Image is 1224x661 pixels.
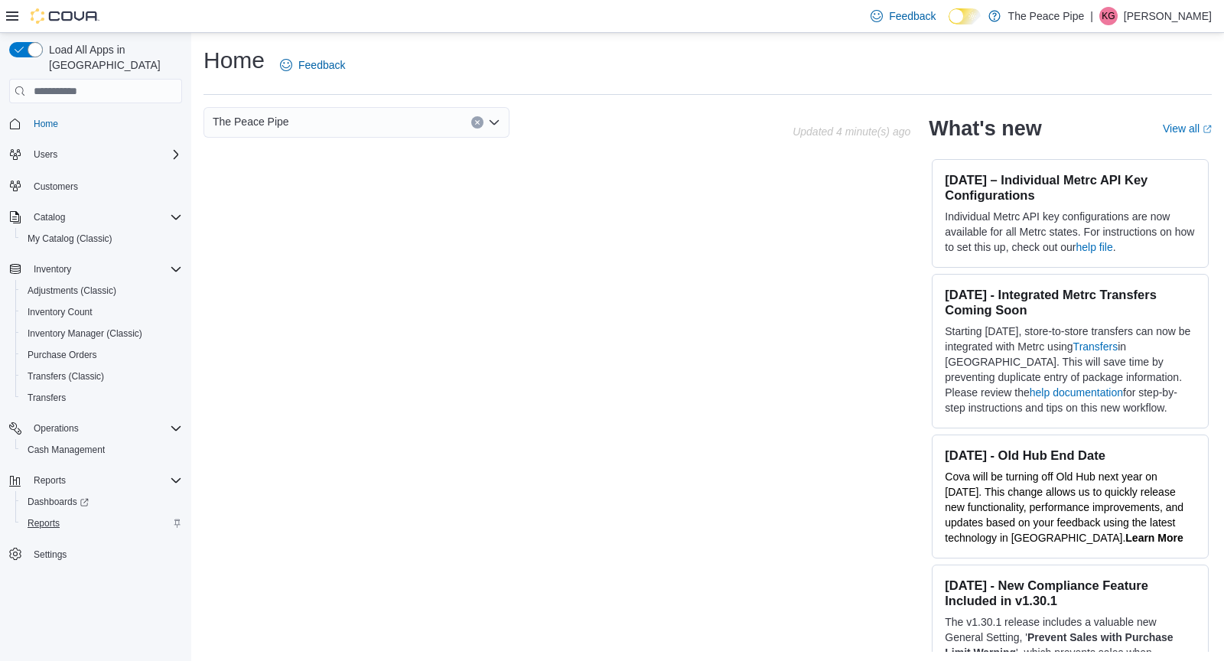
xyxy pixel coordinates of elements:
a: Settings [28,545,73,564]
button: Inventory Manager (Classic) [15,323,188,344]
p: Individual Metrc API key configurations are now available for all Metrc states. For instructions ... [945,209,1196,255]
h3: [DATE] – Individual Metrc API Key Configurations [945,172,1196,203]
a: Transfers [1073,340,1118,353]
a: help file [1076,241,1113,253]
h2: What's new [929,116,1041,141]
span: Transfers [28,392,66,404]
input: Dark Mode [949,8,981,24]
nav: Complex example [9,106,182,605]
button: Operations [3,418,188,439]
span: Dashboards [21,493,182,511]
span: Adjustments (Classic) [21,282,182,300]
button: Reports [28,471,72,490]
p: Starting [DATE], store-to-store transfers can now be integrated with Metrc using in [GEOGRAPHIC_D... [945,324,1196,415]
span: Users [28,145,182,164]
button: Adjustments (Classic) [15,280,188,301]
span: Reports [28,471,182,490]
a: Purchase Orders [21,346,103,364]
h3: [DATE] - New Compliance Feature Included in v1.30.1 [945,578,1196,608]
span: Inventory Count [21,303,182,321]
a: Feedback [864,1,942,31]
svg: External link [1203,125,1212,134]
span: Operations [28,419,182,438]
a: Customers [28,177,84,196]
span: Feedback [889,8,936,24]
h1: Home [203,45,265,76]
p: [PERSON_NAME] [1124,7,1212,25]
a: Transfers [21,389,72,407]
button: Settings [3,543,188,565]
button: Customers [3,174,188,197]
a: Learn More [1125,532,1183,544]
button: Users [3,144,188,165]
span: Customers [34,181,78,193]
span: Reports [28,517,60,529]
span: Transfers (Classic) [21,367,182,386]
a: View allExternal link [1163,122,1212,135]
span: My Catalog (Classic) [21,230,182,248]
span: Home [28,114,182,133]
p: The Peace Pipe [1008,7,1085,25]
a: Transfers (Classic) [21,367,110,386]
span: Inventory Manager (Classic) [28,327,142,340]
button: Users [28,145,63,164]
a: Reports [21,514,66,532]
span: Cash Management [28,444,105,456]
span: KG [1102,7,1115,25]
button: Clear input [471,116,483,129]
span: Cova will be turning off Old Hub next year on [DATE]. This change allows us to quickly release ne... [945,471,1183,544]
button: Open list of options [488,116,500,129]
button: Inventory [3,259,188,280]
span: Home [34,118,58,130]
span: Purchase Orders [28,349,97,361]
button: Purchase Orders [15,344,188,366]
span: Adjustments (Classic) [28,285,116,297]
span: Inventory Manager (Classic) [21,324,182,343]
span: The Peace Pipe [213,112,289,131]
span: Users [34,148,57,161]
img: Cova [31,8,99,24]
button: My Catalog (Classic) [15,228,188,249]
button: Cash Management [15,439,188,461]
button: Catalog [3,207,188,228]
p: | [1090,7,1093,25]
button: Reports [15,513,188,534]
a: Inventory Manager (Classic) [21,324,148,343]
a: Cash Management [21,441,111,459]
p: Updated 4 minute(s) ago [793,125,910,138]
button: Catalog [28,208,71,226]
button: Transfers [15,387,188,409]
span: Dark Mode [949,24,949,25]
a: help documentation [1030,386,1123,399]
a: Inventory Count [21,303,99,321]
button: Inventory Count [15,301,188,323]
span: Inventory Count [28,306,93,318]
button: Transfers (Classic) [15,366,188,387]
a: My Catalog (Classic) [21,230,119,248]
a: Dashboards [21,493,95,511]
a: Feedback [274,50,351,80]
span: Load All Apps in [GEOGRAPHIC_DATA] [43,42,182,73]
span: Operations [34,422,79,435]
span: Purchase Orders [21,346,182,364]
h3: [DATE] - Old Hub End Date [945,448,1196,463]
span: Settings [28,545,182,564]
span: Reports [34,474,66,487]
span: Settings [34,549,67,561]
strong: Prevent Sales with Purchase Limit Warning [945,631,1173,659]
span: Inventory [28,260,182,278]
h3: [DATE] - Integrated Metrc Transfers Coming Soon [945,287,1196,317]
span: Cash Management [21,441,182,459]
span: Transfers [21,389,182,407]
span: Feedback [298,57,345,73]
span: Customers [28,176,182,195]
span: Inventory [34,263,71,275]
button: Operations [28,419,85,438]
button: Inventory [28,260,77,278]
a: Dashboards [15,491,188,513]
a: Home [28,115,64,133]
button: Reports [3,470,188,491]
div: Katie Gordon [1099,7,1118,25]
span: Dashboards [28,496,89,508]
